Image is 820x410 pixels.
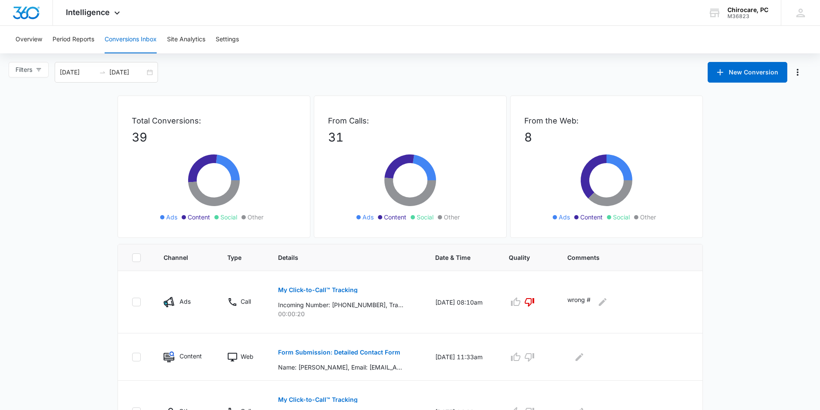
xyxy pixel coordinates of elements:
[278,300,403,309] p: Incoming Number: [PHONE_NUMBER], Tracking Number: [PHONE_NUMBER], Ring To: [PHONE_NUMBER], Caller...
[278,280,358,300] button: My Click-to-Call™ Tracking
[362,213,374,222] span: Ads
[66,8,110,17] span: Intelligence
[99,69,106,76] span: to
[164,253,194,262] span: Channel
[278,363,403,372] p: Name: [PERSON_NAME], Email: [EMAIL_ADDRESS][DOMAIN_NAME], Phone: 518*257*6588, What can we help y...
[727,6,768,13] div: account name
[132,115,296,126] p: Total Conversions:
[167,26,205,53] button: Site Analytics
[60,68,96,77] input: Start date
[559,213,570,222] span: Ads
[220,213,237,222] span: Social
[425,271,498,333] td: [DATE] 08:10am
[524,115,689,126] p: From the Web:
[15,26,42,53] button: Overview
[524,128,689,146] p: 8
[166,213,177,222] span: Ads
[727,13,768,19] div: account id
[384,213,406,222] span: Content
[109,68,145,77] input: End date
[417,213,433,222] span: Social
[179,351,202,361] p: Content
[278,397,358,403] p: My Click-to-Call™ Tracking
[132,128,296,146] p: 39
[640,213,656,222] span: Other
[444,213,460,222] span: Other
[9,62,49,77] button: Filters
[567,295,591,309] p: wrong #
[15,65,32,74] span: Filters
[278,349,400,355] p: Form Submission: Detailed Contact Form
[278,342,400,363] button: Form Submission: Detailed Contact Form
[248,213,263,222] span: Other
[425,333,498,381] td: [DATE] 11:33am
[572,350,586,364] button: Edit Comments
[580,213,603,222] span: Content
[509,253,534,262] span: Quality
[99,69,106,76] span: swap-right
[278,253,402,262] span: Details
[227,253,245,262] span: Type
[613,213,630,222] span: Social
[278,309,415,318] p: 00:00:20
[188,213,210,222] span: Content
[435,253,476,262] span: Date & Time
[241,352,254,361] p: Web
[53,26,94,53] button: Period Reports
[708,62,787,83] button: New Conversion
[216,26,239,53] button: Settings
[278,287,358,293] p: My Click-to-Call™ Tracking
[596,295,610,309] button: Edit Comments
[328,128,492,146] p: 31
[105,26,157,53] button: Conversions Inbox
[328,115,492,126] p: From Calls:
[567,253,676,262] span: Comments
[278,389,358,410] button: My Click-to-Call™ Tracking
[241,297,251,306] p: Call
[791,65,805,79] button: Manage Numbers
[179,297,191,306] p: Ads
